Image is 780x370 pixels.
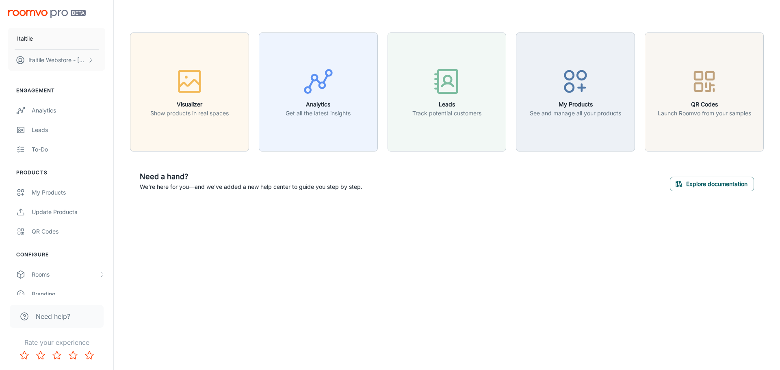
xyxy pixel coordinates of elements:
div: Update Products [32,208,105,216]
h6: QR Codes [658,100,751,109]
button: Italtile [8,28,105,49]
button: LeadsTrack potential customers [388,32,507,151]
p: We're here for you—and we've added a new help center to guide you step by step. [140,182,362,191]
p: Show products in real spaces [150,109,229,118]
h6: Analytics [286,100,351,109]
div: Analytics [32,106,105,115]
p: Italtile [17,34,33,43]
h6: Leads [412,100,481,109]
button: VisualizerShow products in real spaces [130,32,249,151]
div: To-do [32,145,105,154]
div: My Products [32,188,105,197]
img: Roomvo PRO Beta [8,10,86,18]
div: Leads [32,125,105,134]
a: Explore documentation [670,179,754,187]
button: My ProductsSee and manage all your products [516,32,635,151]
p: Track potential customers [412,109,481,118]
p: See and manage all your products [530,109,621,118]
p: Italtile Webstore - [PERSON_NAME] [28,56,86,65]
button: AnalyticsGet all the latest insights [259,32,378,151]
a: QR CodesLaunch Roomvo from your samples [645,87,764,95]
button: Italtile Webstore - [PERSON_NAME] [8,50,105,71]
a: My ProductsSee and manage all your products [516,87,635,95]
div: QR Codes [32,227,105,236]
p: Launch Roomvo from your samples [658,109,751,118]
button: Explore documentation [670,177,754,191]
p: Get all the latest insights [286,109,351,118]
h6: Visualizer [150,100,229,109]
h6: Need a hand? [140,171,362,182]
h6: My Products [530,100,621,109]
a: AnalyticsGet all the latest insights [259,87,378,95]
a: LeadsTrack potential customers [388,87,507,95]
button: QR CodesLaunch Roomvo from your samples [645,32,764,151]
